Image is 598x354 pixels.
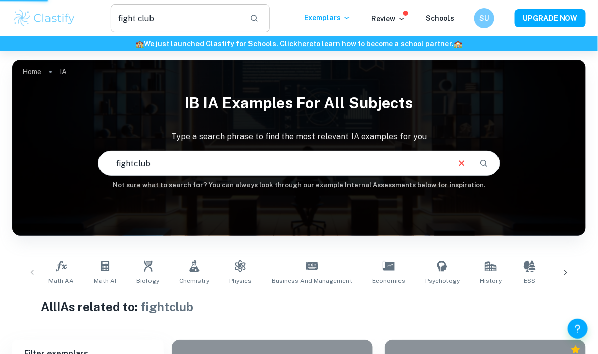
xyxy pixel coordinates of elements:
[479,13,490,24] h6: SU
[22,65,41,79] a: Home
[60,66,67,77] p: IA
[371,13,406,24] p: Review
[454,40,463,48] span: 🏫
[229,276,252,285] span: Physics
[298,40,314,48] a: here
[2,38,596,49] h6: We just launched Clastify for Schools. Click to learn how to become a school partner.
[41,298,557,316] h1: All IAs related to:
[136,40,144,48] span: 🏫
[480,276,502,285] span: History
[12,180,586,190] h6: Not sure what to search for? You can always look through our example Internal Assessments below f...
[136,276,159,285] span: Biology
[426,14,454,22] a: Schools
[12,88,586,119] h1: IB IA examples for all subjects
[304,12,351,23] p: Exemplars
[474,8,494,28] button: SU
[48,276,74,285] span: Math AA
[568,319,588,339] button: Help and Feedback
[475,155,492,172] button: Search
[272,276,352,285] span: Business and Management
[12,131,586,143] p: Type a search phrase to find the most relevant IA examples for you
[515,9,586,27] button: UPGRADE NOW
[372,276,405,285] span: Economics
[524,276,536,285] span: ESS
[179,276,209,285] span: Chemistry
[452,154,471,173] button: Clear
[98,149,447,178] input: E.g. player arrangements, enthalpy of combustion, analysis of a big city...
[12,8,76,28] img: Clastify logo
[111,4,242,32] input: Search for any exemplars...
[425,276,460,285] span: Psychology
[140,300,193,314] span: fightclub
[94,276,116,285] span: Math AI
